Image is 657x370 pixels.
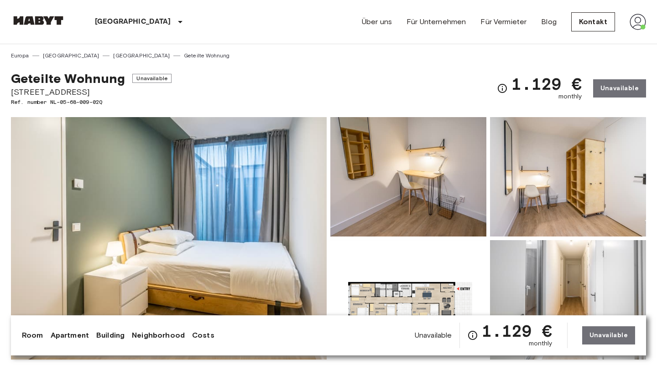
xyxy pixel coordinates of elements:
a: Room [22,330,43,341]
span: Geteilte Wohnung [11,71,125,86]
img: Picture of unit NL-05-68-009-02Q [330,117,486,236]
span: monthly [558,92,582,101]
span: Ref. number NL-05-68-009-02Q [11,98,172,106]
a: Geteilte Wohnung [184,51,229,60]
a: Für Vermieter [480,16,527,27]
span: 1.129 € [511,76,582,92]
img: avatar [630,14,646,30]
a: Apartment [51,330,89,341]
img: Habyt [11,16,66,25]
img: Picture of unit NL-05-68-009-02Q [330,240,486,360]
a: Building [96,330,125,341]
a: Blog [541,16,557,27]
img: Picture of unit NL-05-68-009-02Q [490,240,646,360]
a: Über uns [362,16,392,27]
svg: Check cost overview for full price breakdown. Please note that discounts apply to new joiners onl... [497,83,508,94]
span: [STREET_ADDRESS] [11,86,172,98]
a: [GEOGRAPHIC_DATA] [113,51,170,60]
img: Picture of unit NL-05-68-009-02Q [490,117,646,236]
img: Marketing picture of unit NL-05-68-009-02Q [11,117,327,360]
span: Unavailable [132,74,172,83]
a: Neighborhood [132,330,185,341]
a: Für Unternehmen [407,16,466,27]
span: 1.129 € [482,323,553,339]
a: [GEOGRAPHIC_DATA] [43,51,99,60]
a: Kontakt [571,12,615,31]
svg: Check cost overview for full price breakdown. Please note that discounts apply to new joiners onl... [467,330,478,341]
span: Unavailable [415,330,452,340]
a: Costs [192,330,214,341]
p: [GEOGRAPHIC_DATA] [95,16,171,27]
span: monthly [529,339,553,348]
a: Europa [11,51,29,60]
